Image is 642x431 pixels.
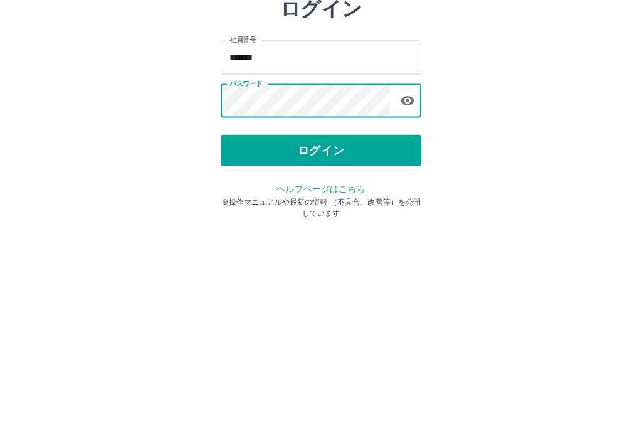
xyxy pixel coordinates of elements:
button: ログイン [221,217,421,248]
a: ヘルプページはこちら [276,266,365,276]
h2: ログイン [280,79,362,103]
label: 社員番号 [229,117,256,127]
p: ※操作マニュアルや最新の情報 （不具合、改善等）を公開しています [221,279,421,301]
label: パスワード [229,161,263,171]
